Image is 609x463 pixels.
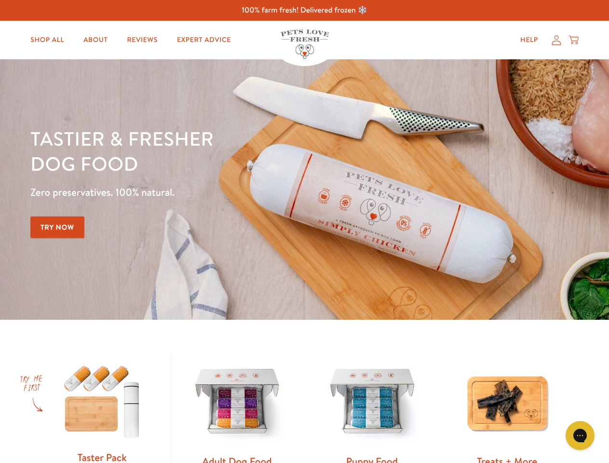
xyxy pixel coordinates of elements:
[561,418,599,453] iframe: Gorgias live chat messenger
[281,29,329,59] img: Pets Love Fresh
[30,126,396,176] h1: Tastier & fresher dog food
[169,30,239,50] a: Expert Advice
[119,30,165,50] a: Reviews
[23,30,72,50] a: Shop All
[513,30,546,50] a: Help
[30,184,396,201] p: Zero preservatives. 100% natural.
[30,217,84,238] a: Try Now
[76,30,115,50] a: About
